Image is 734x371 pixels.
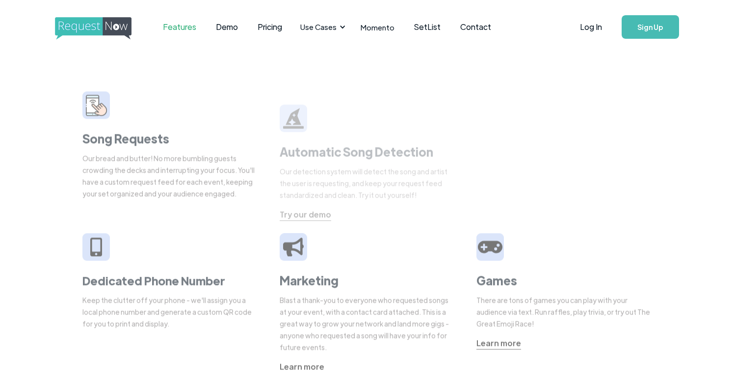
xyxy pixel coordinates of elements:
strong: Dedicated Phone Number [82,272,225,288]
img: wizard hat [283,108,304,129]
div: Blast a thank-you to everyone who requested songs at your event, with a contact card attached. Th... [280,294,455,353]
strong: Song Requests [82,131,169,146]
div: Use Cases [294,12,348,42]
div: Keep the clutter off your phone - we'll assign you a local phone number and generate a custom QR ... [82,294,258,329]
a: Try our demo [280,209,331,221]
div: Our bread and butter! No more bumbling guests crowding the decks and interrupting your focus. You... [82,152,258,199]
a: SetList [404,12,450,42]
a: Demo [206,12,248,42]
div: Use Cases [300,22,337,32]
a: Sign Up [622,15,679,39]
img: megaphone [283,238,304,256]
a: Log In [570,10,612,44]
a: Learn more [476,173,521,185]
img: requestnow logo [55,17,150,40]
a: Features [153,12,206,42]
strong: Seamless Tips [476,108,558,123]
div: Let RequestNow pay for itself! It's simple to share your Venmo, CashApp, or PayPal link with anyo... [476,130,652,165]
img: video game [478,237,502,257]
div: Learn more [476,173,521,185]
div: There are tons of games you can play with your audience via text. Run raffles, play trivia, or tr... [476,294,652,329]
img: tip sign [480,72,500,93]
a: Learn more [476,337,521,349]
a: home [55,17,129,37]
a: Contact [450,12,501,42]
strong: Games [476,272,517,288]
a: Pricing [248,12,292,42]
img: iphone [90,238,102,257]
strong: Automatic Song Detection [280,144,433,159]
img: smarphone [86,95,107,116]
strong: Marketing [280,272,339,288]
div: Try our demo [280,209,331,220]
a: Momento [351,13,404,42]
div: Our detection system will detect the song and artist the user is requesting, and keep your reques... [280,165,455,201]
